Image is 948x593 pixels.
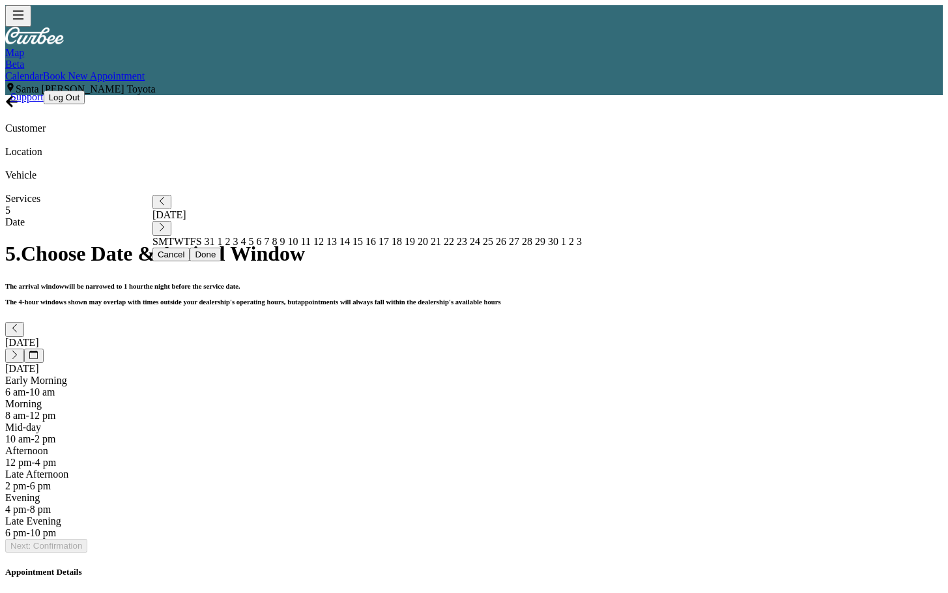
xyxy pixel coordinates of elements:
[5,337,943,349] div: [DATE]
[402,236,415,247] span: 19
[298,236,311,247] span: 11
[5,216,943,228] div: Date
[152,248,190,261] button: Cancel
[5,47,943,70] a: MapBeta
[43,70,145,81] a: Book New Appointment
[506,236,519,247] span: 27
[441,236,454,247] span: 22
[5,282,501,306] span: The arrival window the night before the service date. The 4-hour windows shown may overlap with t...
[190,248,221,261] button: Done
[298,298,501,306] b: appointments will always fall within the dealership's available hours
[215,236,223,247] span: 1
[454,236,467,247] span: 23
[16,83,156,94] span: Santa [PERSON_NAME] Toyota
[5,492,943,504] div: Evening
[184,236,190,247] span: T
[5,363,943,375] div: [DATE]
[174,236,184,247] span: W
[574,236,582,247] span: 3
[278,236,285,247] span: 9
[202,236,215,247] span: 31
[5,469,943,480] div: Late Afternoon
[152,236,158,247] span: S
[480,236,493,247] span: 25
[311,236,324,247] span: 12
[223,236,231,247] span: 2
[5,70,43,81] a: Calendar
[324,236,337,247] span: 13
[5,527,943,539] div: 6 pm - 10 pm
[10,91,44,102] a: Support
[5,242,943,266] h1: 5 . Choose Date & Arrival Window
[493,236,506,247] span: 26
[5,422,943,433] div: Mid-day
[5,504,943,515] div: 4 pm - 8 pm
[5,480,943,492] div: 2 pm - 6 pm
[350,236,363,247] span: 15
[285,236,298,247] span: 10
[5,433,943,445] div: 10 am - 2 pm
[5,375,943,386] div: Early Morning
[190,236,196,247] span: F
[428,236,441,247] span: 21
[5,123,943,134] div: Customer
[5,567,943,577] h5: Appointment Details
[558,236,566,247] span: 1
[65,282,144,290] b: will be narrowed to 1 hour
[5,27,64,44] img: Curbee Logo
[5,386,943,398] div: 6 am - 10 am
[5,515,943,527] div: Late Evening
[389,236,402,247] span: 18
[5,398,943,410] div: Morning
[467,236,480,247] span: 24
[5,410,943,422] div: 8 am - 12 pm
[5,445,943,457] div: Afternoon
[196,236,202,247] span: S
[5,146,943,158] div: Location
[231,236,238,247] span: 3
[519,236,532,247] span: 28
[363,236,376,247] span: 16
[5,95,943,111] div: Back
[376,236,389,247] span: 17
[545,236,558,247] span: 30
[5,205,943,216] div: 5
[5,539,87,553] button: Next: Confirmation
[5,193,943,205] div: Services
[415,236,428,247] span: 20
[262,236,270,247] span: 7
[44,91,85,104] button: Log Out
[254,236,262,247] span: 6
[158,236,167,247] span: M
[5,457,943,469] div: 12 pm - 4 pm
[566,236,574,247] span: 2
[167,236,174,247] span: T
[152,209,582,221] div: [DATE]
[337,236,350,247] span: 14
[532,236,545,247] span: 29
[270,236,278,247] span: 8
[5,59,943,70] div: Beta
[238,236,246,247] span: 4
[5,169,943,181] div: Vehicle
[246,236,254,247] span: 5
